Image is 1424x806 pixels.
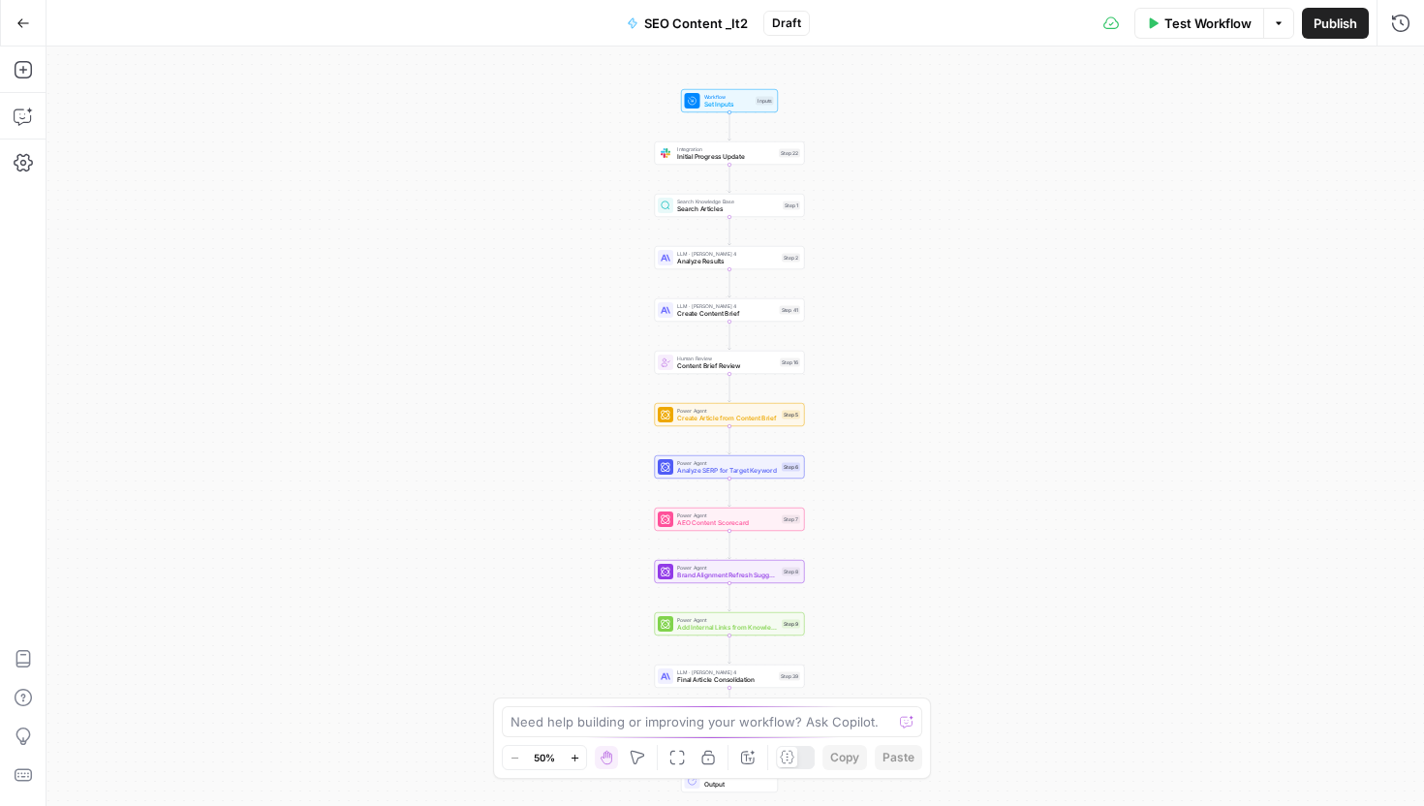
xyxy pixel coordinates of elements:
span: Final Article Consolidation [677,675,775,685]
div: Step 22 [779,149,800,158]
button: Publish [1302,8,1369,39]
div: Step 2 [782,254,800,263]
span: Analyze SERP for Target Keyword [677,466,778,476]
div: Inputs [756,97,774,106]
button: SEO Content _It2 [615,8,759,39]
span: Paste [882,749,914,766]
button: Paste [875,745,922,770]
span: Integration [677,145,775,153]
div: LLM · [PERSON_NAME] 4Final Article ConsolidationStep 39 [655,665,805,688]
span: Initial Progress Update [677,152,775,162]
g: Edge from step_5 to step_6 [728,426,731,454]
div: IntegrationInitial Progress UpdateStep 22 [655,141,805,165]
g: Edge from step_41 to step_16 [728,322,731,350]
div: Power AgentAnalyze SERP for Target KeywordStep 6 [655,455,805,479]
div: Step 41 [780,306,801,315]
span: Brand Alignment Refresh Suggestions [677,571,778,580]
g: Edge from start to step_22 [728,112,731,140]
span: LLM · [PERSON_NAME] 4 [677,668,775,676]
div: Human ReviewContent Brief ReviewStep 16 [655,351,805,374]
span: Power Agent [677,616,778,624]
span: Set Inputs [704,100,753,109]
span: Power Agent [677,511,778,519]
span: Search Knowledge Base [677,198,779,205]
g: Edge from step_1 to step_2 [728,217,731,245]
button: Copy [822,745,867,770]
span: Add Internal Links from Knowledge Base [677,623,778,633]
span: LLM · [PERSON_NAME] 4 [677,302,776,310]
button: Test Workflow [1134,8,1263,39]
span: 50% [534,750,555,765]
span: Publish [1314,14,1357,33]
div: WorkflowSet InputsInputs [655,89,805,112]
span: AEO Content Scorecard [677,518,778,528]
div: Search Knowledge BaseSearch ArticlesStep 1 [655,194,805,217]
span: Test Workflow [1164,14,1252,33]
div: LLM · [PERSON_NAME] 4Create Content BriefStep 41 [655,298,805,322]
div: Step 5 [782,411,800,419]
span: LLM · [PERSON_NAME] 4 [677,250,778,258]
g: Edge from step_39 to step_40 [728,688,731,716]
div: Step 9 [782,620,800,629]
span: SEO Content _It2 [644,14,748,33]
g: Edge from step_22 to step_1 [728,165,731,193]
span: Workflow [704,93,753,101]
g: Edge from step_8 to step_9 [728,583,731,611]
div: Step 7 [782,515,800,524]
div: Step 16 [780,358,800,367]
g: Edge from step_2 to step_41 [728,269,731,297]
div: EndOutput [655,769,805,792]
div: Step 6 [782,463,800,472]
div: Step 8 [782,568,800,576]
span: Power Agent [677,564,778,572]
span: Draft [772,15,801,32]
div: Power AgentAdd Internal Links from Knowledge BaseStep 9 [655,612,805,635]
div: LLM · [PERSON_NAME] 4Analyze ResultsStep 2 [655,246,805,269]
span: Create Article from Content Brief [677,414,778,423]
span: Output [704,780,770,790]
div: Step 1 [783,201,800,210]
span: Power Agent [677,407,778,415]
g: Edge from step_6 to step_7 [728,479,731,507]
div: Step 39 [779,672,800,681]
g: Edge from step_9 to step_39 [728,635,731,664]
span: Analyze Results [677,257,778,266]
span: Create Content Brief [677,309,776,319]
span: Human Review [677,355,776,362]
div: Power AgentCreate Article from Content BriefStep 5 [655,403,805,426]
span: Copy [830,749,859,766]
span: Search Articles [677,204,779,214]
img: Slack-mark-RGB.png [661,148,670,158]
div: Power AgentAEO Content ScorecardStep 7 [655,508,805,531]
span: Power Agent [677,459,778,467]
div: Power AgentBrand Alignment Refresh SuggestionsStep 8 [655,560,805,583]
span: Content Brief Review [677,361,776,371]
g: Edge from step_16 to step_5 [728,374,731,402]
g: Edge from step_7 to step_8 [728,531,731,559]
